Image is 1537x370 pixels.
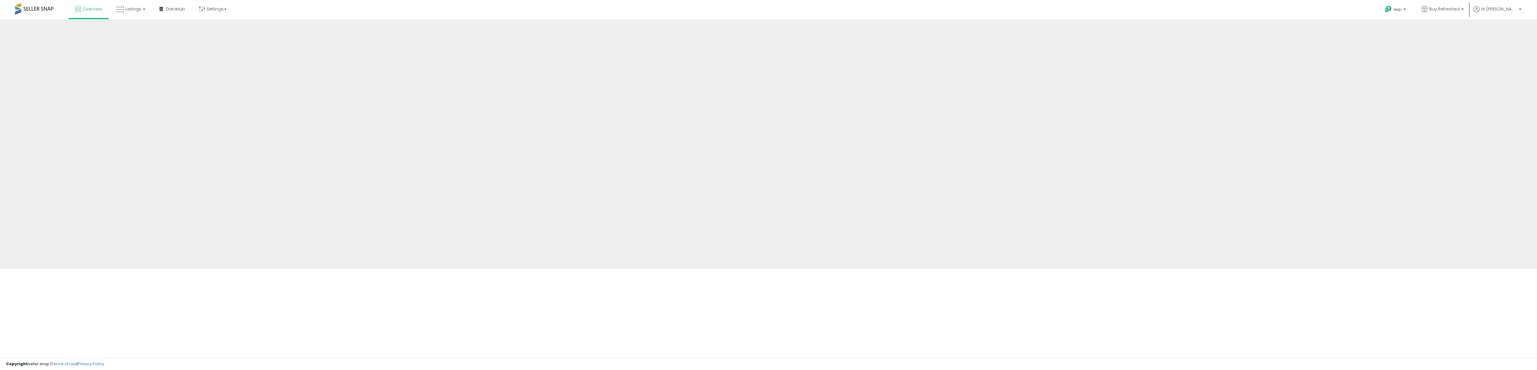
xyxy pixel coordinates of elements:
[1473,6,1521,20] a: Hi [PERSON_NAME]
[1429,6,1460,12] span: Buy Refreshed
[83,6,102,12] span: Overview
[1394,7,1402,12] span: Help
[166,6,185,12] span: DataHub
[1481,6,1517,12] span: Hi [PERSON_NAME]
[1380,1,1412,20] a: Help
[1385,5,1392,13] i: Get Help
[125,6,141,12] span: Listings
